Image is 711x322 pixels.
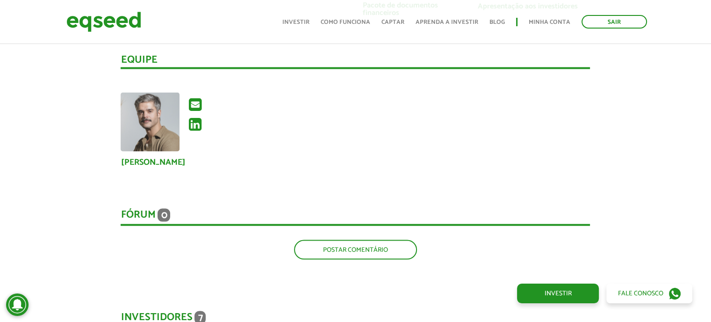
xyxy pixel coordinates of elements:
[158,209,170,222] span: 0
[121,158,185,167] a: [PERSON_NAME]
[121,55,590,69] div: Equipe
[582,15,647,29] a: Sair
[282,19,309,25] a: Investir
[606,284,692,303] a: Fale conosco
[416,19,478,25] a: Aprenda a investir
[121,93,180,152] a: Ver perfil do usuário.
[66,9,141,34] img: EqSeed
[321,19,370,25] a: Como funciona
[381,19,404,25] a: Captar
[294,240,417,260] a: Postar comentário
[517,284,599,303] a: Investir
[121,209,590,226] div: Fórum
[489,19,505,25] a: Blog
[529,19,570,25] a: Minha conta
[121,93,180,152] img: Foto de Gentil Nascimento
